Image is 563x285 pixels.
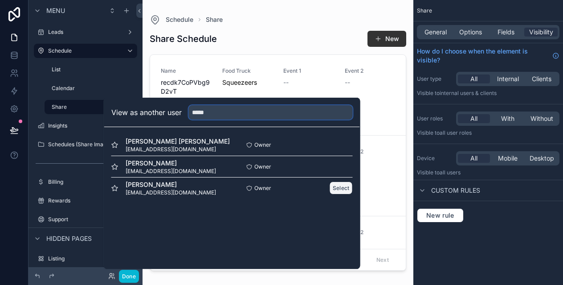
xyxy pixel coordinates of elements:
[126,168,216,175] span: [EMAIL_ADDRESS][DOMAIN_NAME]
[34,119,137,133] a: Insights
[417,115,453,122] label: User roles
[222,78,257,87] a: Squeezeers
[254,163,271,170] span: Owner
[498,28,514,37] span: Fields
[440,169,461,176] span: all users
[46,6,65,15] span: Menu
[417,169,559,176] p: Visible to
[431,186,480,195] span: Custom rules
[52,103,132,111] label: Share
[34,252,137,266] a: Listing
[345,229,396,236] span: Event 2
[417,47,559,65] a: How do I choose when the element is visible?
[126,180,216,189] span: [PERSON_NAME]
[48,122,123,129] label: Insights
[150,14,193,25] a: Schedule
[52,85,135,92] label: Calendar
[48,178,135,186] label: Billing
[470,154,477,163] span: All
[166,15,193,24] span: Schedule
[417,129,559,136] p: Visible to
[119,270,139,283] button: Done
[417,7,432,14] span: Share
[48,197,135,204] label: Rewards
[330,182,353,194] button: Select
[529,28,553,37] span: Visibility
[126,146,230,153] span: [EMAIL_ADDRESS][DOMAIN_NAME]
[126,189,216,196] span: [EMAIL_ADDRESS][DOMAIN_NAME]
[45,100,137,114] a: Share
[254,185,271,192] span: Owner
[470,114,477,123] span: All
[417,155,453,162] label: Device
[417,90,559,97] p: Visible to
[34,25,137,39] a: Leads
[45,81,137,95] a: Calendar
[254,141,271,149] span: Owner
[424,28,447,37] span: General
[417,47,549,65] span: How do I choose when the element is visible?
[52,66,135,73] label: List
[283,67,334,74] span: Event 1
[161,67,212,74] span: Name
[530,154,554,163] span: Desktop
[126,137,230,146] span: [PERSON_NAME] [PERSON_NAME]
[440,129,472,136] span: All user roles
[161,78,212,96] span: recdk7CoPVbg9D2vT
[530,114,553,123] span: Without
[45,62,137,77] a: List
[440,90,497,96] span: Internal users & clients
[126,159,216,168] span: [PERSON_NAME]
[111,107,182,118] h2: View as another user
[48,29,123,36] label: Leads
[34,44,137,58] a: Schedule
[48,255,135,262] label: Listing
[150,55,406,135] a: Namerecdk7CoPVbg9D2vTFood TruckSqueezeersEvent 1--Event 2--Event 3--Image URL--
[283,78,289,87] span: --
[459,28,482,37] span: Options
[501,114,514,123] span: With
[34,137,137,152] a: Schedules (Share Images)
[345,148,396,155] span: Event 2
[345,67,396,74] span: Event 2
[48,216,135,223] label: Support
[423,211,458,219] span: New rule
[498,154,518,163] span: Mobile
[532,74,551,83] span: Clients
[34,194,137,208] a: Rewards
[34,175,137,189] a: Billing
[417,208,464,223] button: New rule
[470,74,477,83] span: All
[417,75,453,83] label: User type
[46,234,92,243] span: Hidden pages
[34,212,137,227] a: Support
[345,78,350,87] span: --
[48,141,135,148] label: Schedules (Share Images)
[497,74,519,83] span: Internal
[367,31,406,47] button: New
[206,15,223,24] a: Share
[150,33,217,45] h1: Share Schedule
[222,67,273,74] span: Food Truck
[48,47,119,54] label: Schedule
